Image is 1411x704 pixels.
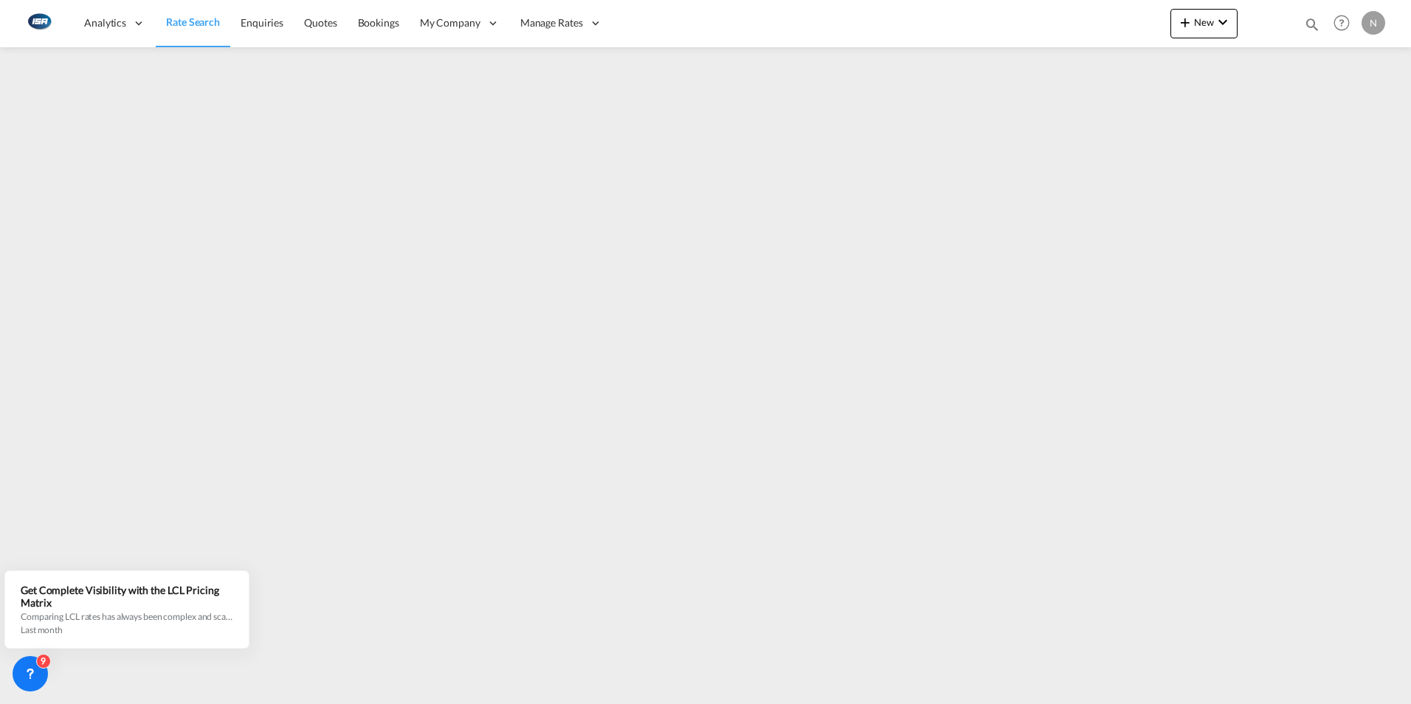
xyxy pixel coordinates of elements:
span: Rate Search [166,15,220,28]
span: Analytics [84,15,126,30]
md-icon: icon-plus 400-fg [1176,13,1194,31]
div: icon-magnify [1304,16,1320,38]
button: icon-plus 400-fgNewicon-chevron-down [1170,9,1238,38]
span: Quotes [304,16,337,29]
md-icon: icon-chevron-down [1214,13,1232,31]
span: Enquiries [241,16,283,29]
div: N [1362,11,1385,35]
span: Bookings [358,16,399,29]
span: Help [1329,10,1354,35]
span: Manage Rates [520,15,583,30]
span: New [1176,16,1232,28]
md-icon: icon-magnify [1304,16,1320,32]
div: Help [1329,10,1362,37]
span: My Company [420,15,480,30]
img: 1aa151c0c08011ec8d6f413816f9a227.png [22,7,55,40]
